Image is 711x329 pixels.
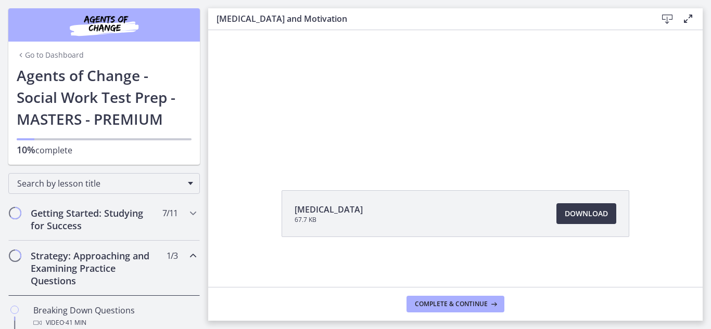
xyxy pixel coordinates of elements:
span: [MEDICAL_DATA] [295,203,363,216]
span: · 41 min [64,317,86,329]
span: Search by lesson title [17,178,183,189]
h2: Strategy: Approaching and Examining Practice Questions [31,249,158,287]
span: 10% [17,143,35,156]
p: complete [17,143,192,156]
span: 67.7 KB [295,216,363,224]
span: Complete & continue [415,300,488,308]
div: Video [33,317,196,329]
span: Download [565,207,608,220]
div: Search by lesson title [8,173,200,194]
img: Agents of Change [42,12,167,37]
div: Breaking Down Questions [33,304,196,329]
span: 7 / 11 [162,207,177,219]
span: 1 / 3 [167,249,177,262]
h3: [MEDICAL_DATA] and Motivation [217,12,640,25]
a: Go to Dashboard [17,50,84,60]
button: Complete & continue [407,296,504,312]
h2: Getting Started: Studying for Success [31,207,158,232]
a: Download [556,203,616,224]
h1: Agents of Change - Social Work Test Prep - MASTERS - PREMIUM [17,64,192,130]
